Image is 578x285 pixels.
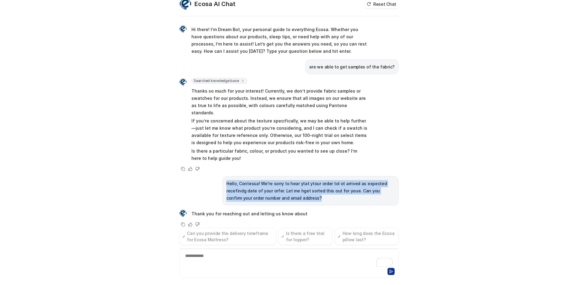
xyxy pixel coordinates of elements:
[226,180,395,202] p: Hello, Contessa! We're sorry to hear ytat ytour order tol ot arrived as expected recefindg date o...
[179,228,276,245] button: Can you provide the delivery timeframe for Ecosa Mattress?
[278,228,332,245] button: Is there a free trial for topper?
[335,228,399,245] button: How long does the Ecosa pillow last?
[191,210,307,217] p: Thank you for reaching out and letting us know about
[179,25,187,33] img: Widget
[179,210,187,217] img: Widget
[309,63,395,71] p: are we able to get samples of the fabric?
[191,147,368,162] p: Is there a particular fabric, colour, or product you wanted to see up close? I’m here to help gui...
[181,253,397,267] div: To enrich screen reader interactions, please activate Accessibility in Grammarly extension settings
[191,117,368,146] p: If you’re concerned about the texture specifically, we may be able to help further—just let me kn...
[191,87,368,116] p: Thanks so much for your interest! Currently, we don’t provide fabric samples or swatches for our ...
[191,78,247,84] span: Searched knowledge base
[191,26,368,55] p: Hi there! I’m Dream Bot, your personal guide to everything Ecosa. Whether you have questions abou...
[179,78,187,86] img: Widget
